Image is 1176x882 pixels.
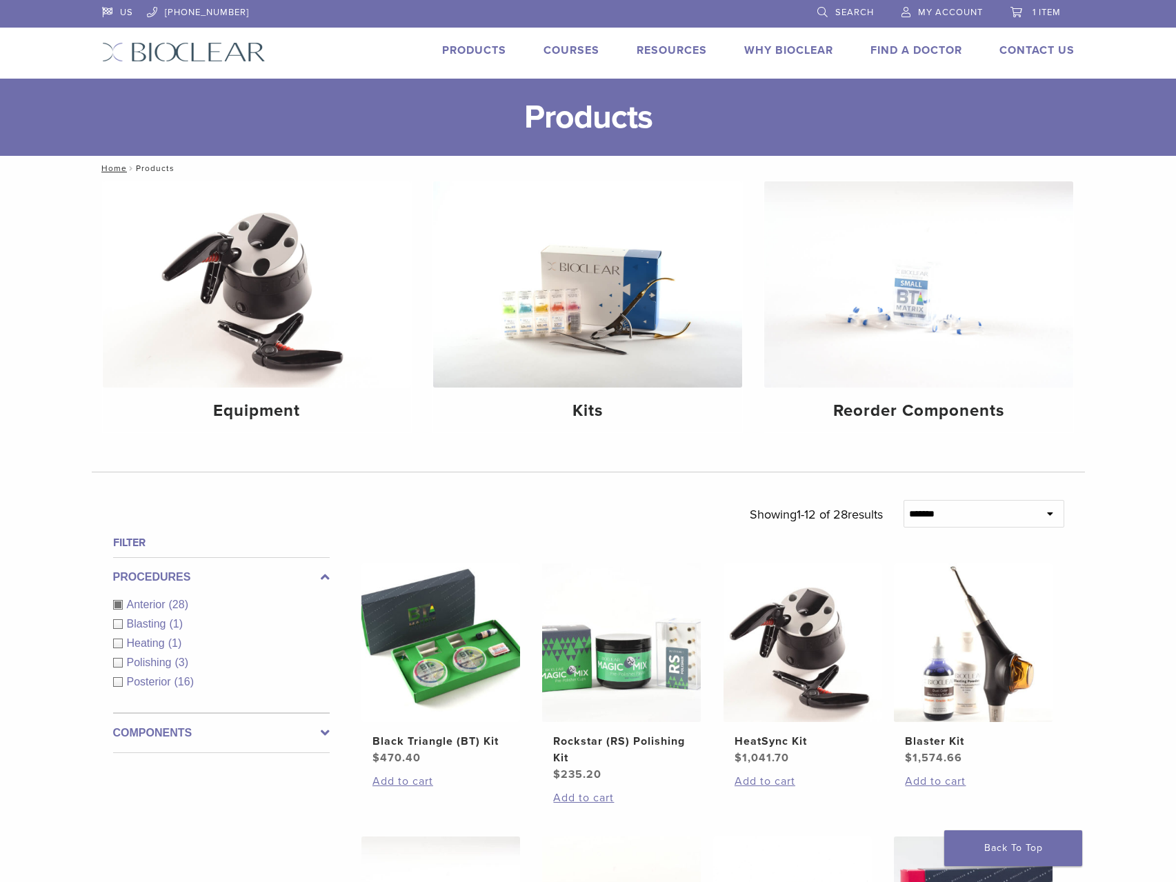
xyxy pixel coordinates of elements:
[442,43,506,57] a: Products
[113,725,330,741] label: Components
[905,751,913,765] span: $
[750,500,883,529] p: Showing results
[114,399,401,423] h4: Equipment
[764,181,1073,388] img: Reorder Components
[175,676,194,688] span: (16)
[433,181,742,432] a: Kits
[169,599,188,610] span: (28)
[127,599,169,610] span: Anterior
[175,657,188,668] span: (3)
[944,830,1082,866] a: Back To Top
[127,657,175,668] span: Polishing
[905,773,1042,790] a: Add to cart: “Blaster Kit”
[372,751,380,765] span: $
[894,563,1053,722] img: Blaster Kit
[1033,7,1061,18] span: 1 item
[542,563,701,722] img: Rockstar (RS) Polishing Kit
[553,790,690,806] a: Add to cart: “Rockstar (RS) Polishing Kit”
[905,751,962,765] bdi: 1,574.66
[113,534,330,551] h4: Filter
[764,181,1073,432] a: Reorder Components
[835,7,874,18] span: Search
[127,637,168,649] span: Heating
[127,618,170,630] span: Blasting
[797,507,848,522] span: 1-12 of 28
[168,637,182,649] span: (1)
[372,733,509,750] h2: Black Triangle (BT) Kit
[999,43,1075,57] a: Contact Us
[97,163,127,173] a: Home
[870,43,962,57] a: Find A Doctor
[735,751,742,765] span: $
[541,563,702,783] a: Rockstar (RS) Polishing KitRockstar (RS) Polishing Kit $235.20
[744,43,833,57] a: Why Bioclear
[127,165,136,172] span: /
[775,399,1062,423] h4: Reorder Components
[433,181,742,388] img: Kits
[723,563,884,766] a: HeatSync KitHeatSync Kit $1,041.70
[103,181,412,388] img: Equipment
[918,7,983,18] span: My Account
[905,733,1042,750] h2: Blaster Kit
[553,768,601,781] bdi: 235.20
[724,563,882,722] img: HeatSync Kit
[735,773,871,790] a: Add to cart: “HeatSync Kit”
[637,43,707,57] a: Resources
[361,563,520,722] img: Black Triangle (BT) Kit
[361,563,521,766] a: Black Triangle (BT) KitBlack Triangle (BT) Kit $470.40
[735,733,871,750] h2: HeatSync Kit
[169,618,183,630] span: (1)
[102,42,266,62] img: Bioclear
[103,181,412,432] a: Equipment
[893,563,1054,766] a: Blaster KitBlaster Kit $1,574.66
[553,733,690,766] h2: Rockstar (RS) Polishing Kit
[92,156,1085,181] nav: Products
[444,399,731,423] h4: Kits
[544,43,599,57] a: Courses
[553,768,561,781] span: $
[127,676,175,688] span: Posterior
[372,773,509,790] a: Add to cart: “Black Triangle (BT) Kit”
[372,751,421,765] bdi: 470.40
[113,569,330,585] label: Procedures
[735,751,789,765] bdi: 1,041.70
